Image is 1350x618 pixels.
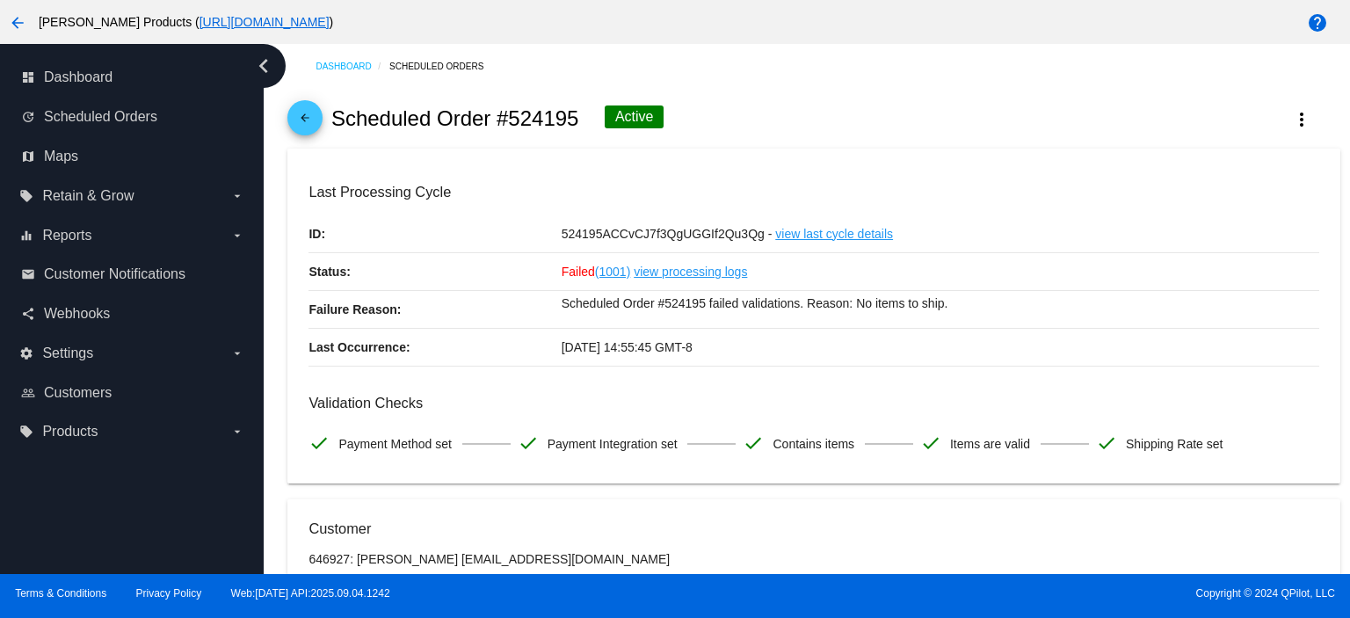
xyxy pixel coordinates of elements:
[775,215,893,252] a: view last cycle details
[42,424,98,440] span: Products
[21,267,35,281] i: email
[44,306,110,322] span: Webhooks
[42,228,91,244] span: Reports
[1291,109,1312,130] mat-icon: more_vert
[308,329,561,366] p: Last Occurrence:
[231,587,390,600] a: Web:[DATE] API:2025.09.04.1242
[200,15,330,29] a: [URL][DOMAIN_NAME]
[331,106,579,131] h2: Scheduled Order #524195
[230,189,244,203] i: arrow_drop_down
[562,265,631,279] span: Failed
[44,266,185,282] span: Customer Notifications
[250,52,278,80] i: chevron_left
[44,69,112,85] span: Dashboard
[44,385,112,401] span: Customers
[316,53,389,80] a: Dashboard
[230,425,244,439] i: arrow_drop_down
[21,70,35,84] i: dashboard
[42,345,93,361] span: Settings
[21,260,244,288] a: email Customer Notifications
[294,112,316,133] mat-icon: arrow_back
[230,346,244,360] i: arrow_drop_down
[308,552,1318,566] p: 646927: [PERSON_NAME] [EMAIL_ADDRESS][DOMAIN_NAME]
[21,149,35,164] i: map
[21,386,35,400] i: people_outline
[21,63,244,91] a: dashboard Dashboard
[7,12,28,33] mat-icon: arrow_back
[19,229,33,243] i: equalizer
[308,215,561,252] p: ID:
[308,433,330,454] mat-icon: check
[21,103,244,131] a: update Scheduled Orders
[595,253,630,290] a: (1001)
[1307,12,1328,33] mat-icon: help
[19,425,33,439] i: local_offer
[21,307,35,321] i: share
[1096,433,1117,454] mat-icon: check
[308,291,561,328] p: Failure Reason:
[743,433,764,454] mat-icon: check
[1126,425,1223,462] span: Shipping Rate set
[308,253,561,290] p: Status:
[308,395,1318,411] h3: Validation Checks
[634,253,747,290] a: view processing logs
[389,53,499,80] a: Scheduled Orders
[773,425,854,462] span: Contains items
[308,520,1318,537] h3: Customer
[136,587,202,600] a: Privacy Policy
[21,300,244,328] a: share Webhooks
[920,433,941,454] mat-icon: check
[950,425,1030,462] span: Items are valid
[44,109,157,125] span: Scheduled Orders
[21,110,35,124] i: update
[562,227,773,241] span: 524195ACCvCJ7f3QgUGGIf2Qu3Qg -
[19,346,33,360] i: settings
[548,425,678,462] span: Payment Integration set
[518,433,539,454] mat-icon: check
[21,379,244,407] a: people_outline Customers
[230,229,244,243] i: arrow_drop_down
[21,142,244,171] a: map Maps
[44,149,78,164] span: Maps
[690,587,1335,600] span: Copyright © 2024 QPilot, LLC
[562,340,693,354] span: [DATE] 14:55:45 GMT-8
[562,291,1319,316] p: Scheduled Order #524195 failed validations. Reason: No items to ship.
[15,587,106,600] a: Terms & Conditions
[39,15,333,29] span: [PERSON_NAME] Products ( )
[338,425,451,462] span: Payment Method set
[42,188,134,204] span: Retain & Grow
[19,189,33,203] i: local_offer
[605,105,664,128] div: Active
[308,184,1318,200] h3: Last Processing Cycle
